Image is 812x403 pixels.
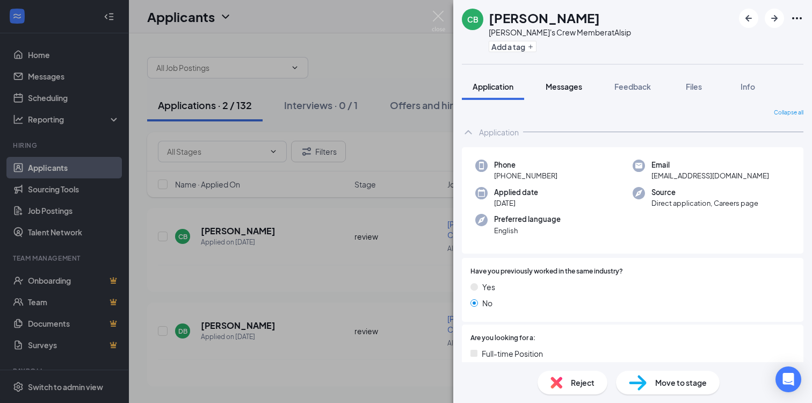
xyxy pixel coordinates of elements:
span: Preferred language [494,214,561,225]
span: Applied date [494,187,538,198]
span: Move to stage [655,377,707,388]
span: Messages [546,82,582,91]
span: Yes [482,281,495,293]
span: Email [651,160,769,170]
svg: ArrowRight [768,12,781,25]
svg: Plus [527,44,534,50]
span: Direct application, Careers page [651,198,758,208]
div: Open Intercom Messenger [775,366,801,392]
div: Application [479,127,519,138]
span: [EMAIL_ADDRESS][DOMAIN_NAME] [651,170,769,181]
span: Feedback [614,82,651,91]
span: Phone [494,160,557,170]
span: Source [651,187,758,198]
span: Application [473,82,513,91]
span: Files [686,82,702,91]
span: [DATE] [494,198,538,208]
svg: ChevronUp [462,126,475,139]
svg: Ellipses [791,12,803,25]
span: Are you looking for a: [470,333,535,343]
div: [PERSON_NAME]'s Crew Member at Alsip [489,27,631,38]
span: English [494,225,561,236]
span: Have you previously worked in the same industry? [470,267,623,277]
span: Info [741,82,755,91]
span: [PHONE_NUMBER] [494,170,557,181]
button: ArrowLeftNew [739,9,758,28]
button: ArrowRight [765,9,784,28]
span: Collapse all [774,109,803,117]
div: CB [467,14,479,25]
button: PlusAdd a tag [489,41,536,52]
svg: ArrowLeftNew [742,12,755,25]
h1: [PERSON_NAME] [489,9,600,27]
span: Full-time Position [482,348,543,359]
span: No [482,297,492,309]
span: Reject [571,377,595,388]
